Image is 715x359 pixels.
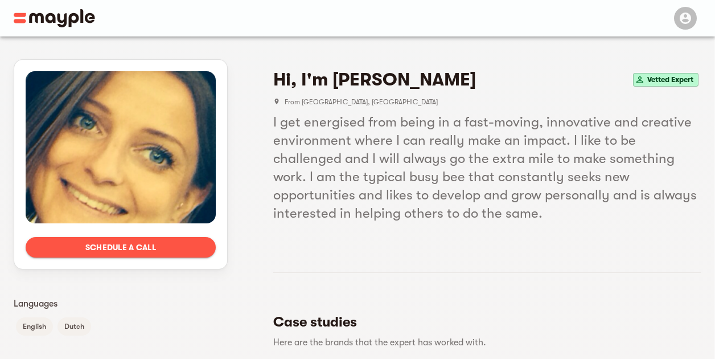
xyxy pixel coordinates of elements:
h4: Hi, I'm [PERSON_NAME] [273,68,476,91]
span: Schedule a call [35,240,207,254]
p: Languages [14,297,228,311]
img: Main logo [14,9,95,27]
span: From [GEOGRAPHIC_DATA], [GEOGRAPHIC_DATA] [285,98,701,106]
span: English [16,320,53,333]
span: Dutch [57,320,91,333]
p: Here are the brands that the expert has worked with. [273,336,692,349]
h5: Case studies [273,313,692,331]
span: Vetted Expert [643,73,698,87]
button: Schedule a call [26,237,216,258]
span: Menu [667,13,701,22]
h5: I get energised from being in a fast-moving, innovative and creative environment where I can real... [273,113,701,222]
